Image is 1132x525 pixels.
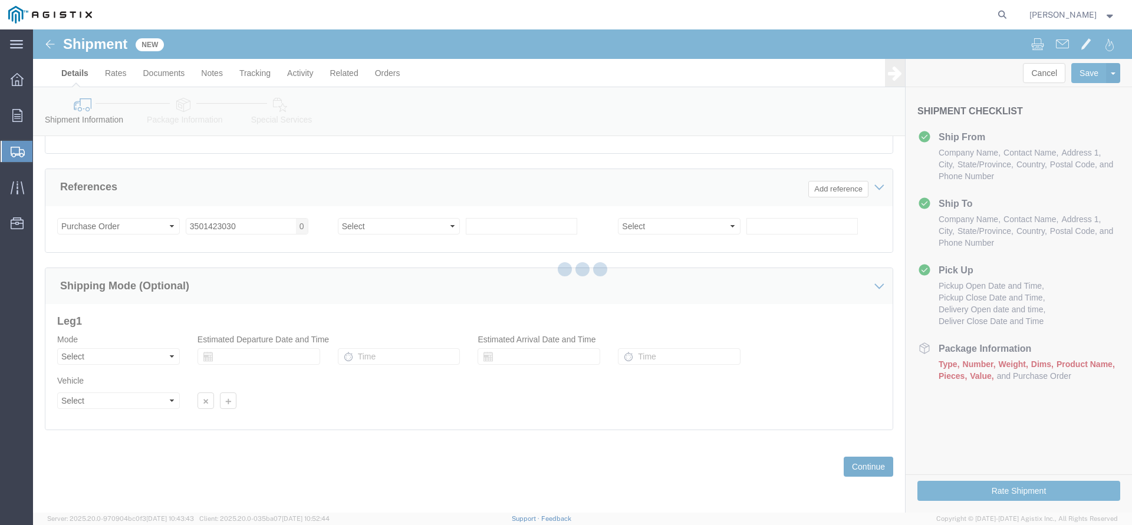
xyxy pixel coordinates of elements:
a: Feedback [541,515,571,522]
span: Copyright © [DATE]-[DATE] Agistix Inc., All Rights Reserved [936,514,1118,524]
img: logo [8,6,92,24]
span: Ben Wilcox [1029,8,1097,21]
span: Server: 2025.20.0-970904bc0f3 [47,515,194,522]
span: [DATE] 10:43:43 [146,515,194,522]
button: [PERSON_NAME] [1029,8,1116,22]
a: Support [512,515,541,522]
span: Client: 2025.20.0-035ba07 [199,515,330,522]
span: [DATE] 10:52:44 [282,515,330,522]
